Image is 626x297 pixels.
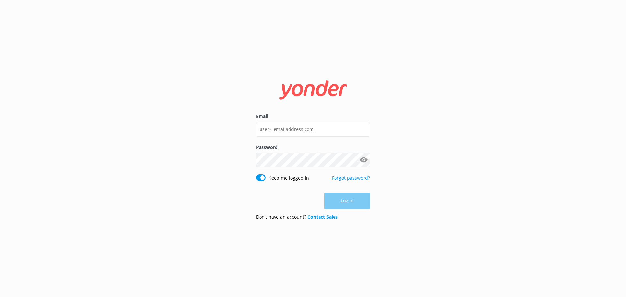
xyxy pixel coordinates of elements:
[357,154,370,167] button: Show password
[256,113,370,120] label: Email
[256,214,338,221] p: Don’t have an account?
[256,144,370,151] label: Password
[256,122,370,137] input: user@emailaddress.com
[332,175,370,181] a: Forgot password?
[268,174,309,182] label: Keep me logged in
[307,214,338,220] a: Contact Sales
